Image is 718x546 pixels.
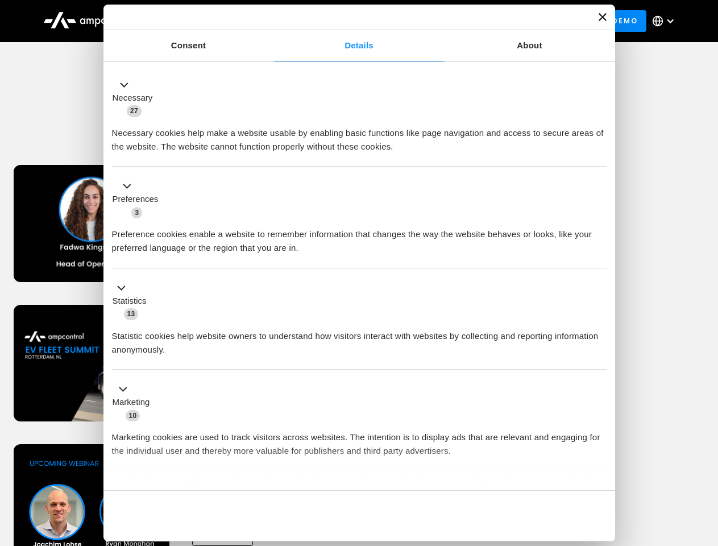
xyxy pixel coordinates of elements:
button: Statistics (13) [112,281,153,321]
label: Marketing [113,396,150,409]
button: Marketing (10) [112,383,157,423]
button: Necessary (27) [112,78,160,118]
span: 13 [124,308,139,320]
div: Preference cookies enable a website to remember information that changes the way the website beha... [112,219,607,255]
span: 27 [127,105,142,117]
a: Consent [103,30,274,61]
button: Okay [443,499,606,532]
a: About [445,30,615,61]
button: Close banner [599,13,607,21]
span: 2 [188,486,198,497]
div: Statistic cookies help website owners to understand how visitors interact with websites by collec... [112,321,607,357]
div: Necessary cookies help make a website usable by enabling basic functions like page navigation and... [112,118,607,154]
label: Statistics [113,295,147,308]
div: Marketing cookies are used to track visitors across websites. The intention is to display ads tha... [112,422,607,458]
span: 3 [131,207,142,218]
label: Necessary [113,92,153,105]
span: 10 [126,410,140,421]
button: Unclassified (2) [112,484,205,498]
button: Preferences (3) [112,180,165,220]
label: Preferences [113,193,159,206]
a: Details [274,30,445,61]
h1: Upcoming Webinars [14,115,705,142]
